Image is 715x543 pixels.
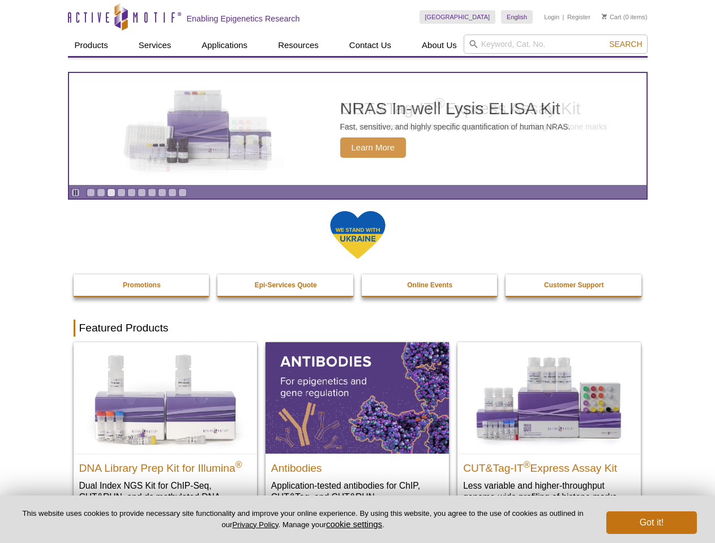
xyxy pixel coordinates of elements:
a: Services [132,35,178,56]
input: Keyword, Cat. No. [464,35,648,54]
p: This website uses cookies to provide necessary site functionality and improve your online experie... [18,508,588,530]
strong: Promotions [123,281,161,289]
h2: Antibodies [271,457,443,474]
a: CUT&Tag-IT® Express Assay Kit CUT&Tag-IT®Express Assay Kit Less variable and higher-throughput ge... [457,342,641,514]
a: About Us [415,35,464,56]
h2: DNA Library Prep Kit for Illumina [79,457,251,474]
p: Application-tested antibodies for ChIP, CUT&Tag, and CUT&RUN. [271,480,443,503]
strong: Online Events [407,281,452,289]
a: Applications [195,35,254,56]
p: Dual Index NGS Kit for ChIP-Seq, CUT&RUN, and ds methylated DNA assays. [79,480,251,514]
a: Resources [271,35,326,56]
img: All Antibodies [266,342,449,453]
a: Cart [602,13,622,21]
a: English [501,10,533,24]
p: Fast, sensitive, and highly specific quantification of human NRAS. [340,122,571,132]
a: [GEOGRAPHIC_DATA] [419,10,496,24]
button: Got it! [606,511,697,534]
h2: Featured Products [74,320,642,337]
img: We Stand With Ukraine [329,210,386,260]
a: Go to slide 1 [87,188,95,197]
strong: Epi-Services Quote [255,281,317,289]
strong: Customer Support [544,281,603,289]
a: Epi-Services Quote [217,274,354,296]
span: Learn More [340,137,406,158]
button: cookie settings [326,519,382,529]
a: Contact Us [342,35,398,56]
a: Go to slide 7 [148,188,156,197]
article: NRAS In-well Lysis ELISA Kit [69,73,647,185]
a: Customer Support [506,274,643,296]
p: Less variable and higher-throughput genome-wide profiling of histone marks​. [463,480,635,503]
a: Toggle autoplay [71,188,80,197]
a: NRAS In-well Lysis ELISA Kit NRAS In-well Lysis ELISA Kit Fast, sensitive, and highly specific qu... [69,73,647,185]
a: Go to slide 6 [138,188,146,197]
a: Go to slide 5 [127,188,136,197]
img: NRAS In-well Lysis ELISA Kit [114,90,284,168]
img: Your Cart [602,14,607,19]
span: Search [609,40,642,49]
h2: CUT&Tag-IT Express Assay Kit [463,457,635,474]
button: Search [606,39,645,49]
a: All Antibodies Antibodies Application-tested antibodies for ChIP, CUT&Tag, and CUT&RUN. [266,342,449,514]
a: Go to slide 2 [97,188,105,197]
img: DNA Library Prep Kit for Illumina [74,342,257,453]
h2: Enabling Epigenetics Research [187,14,300,24]
a: DNA Library Prep Kit for Illumina DNA Library Prep Kit for Illumina® Dual Index NGS Kit for ChIP-... [74,342,257,525]
a: Go to slide 10 [178,188,187,197]
a: Privacy Policy [232,520,278,529]
sup: ® [236,459,242,469]
a: Go to slide 4 [117,188,126,197]
li: | [563,10,564,24]
img: CUT&Tag-IT® Express Assay Kit [457,342,641,453]
a: Go to slide 8 [158,188,166,197]
a: Online Events [362,274,499,296]
a: Login [544,13,559,21]
a: Go to slide 9 [168,188,177,197]
a: Products [68,35,115,56]
li: (0 items) [602,10,648,24]
h2: NRAS In-well Lysis ELISA Kit [340,100,571,117]
sup: ® [524,459,530,469]
a: Go to slide 3 [107,188,115,197]
a: Promotions [74,274,211,296]
a: Register [567,13,590,21]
